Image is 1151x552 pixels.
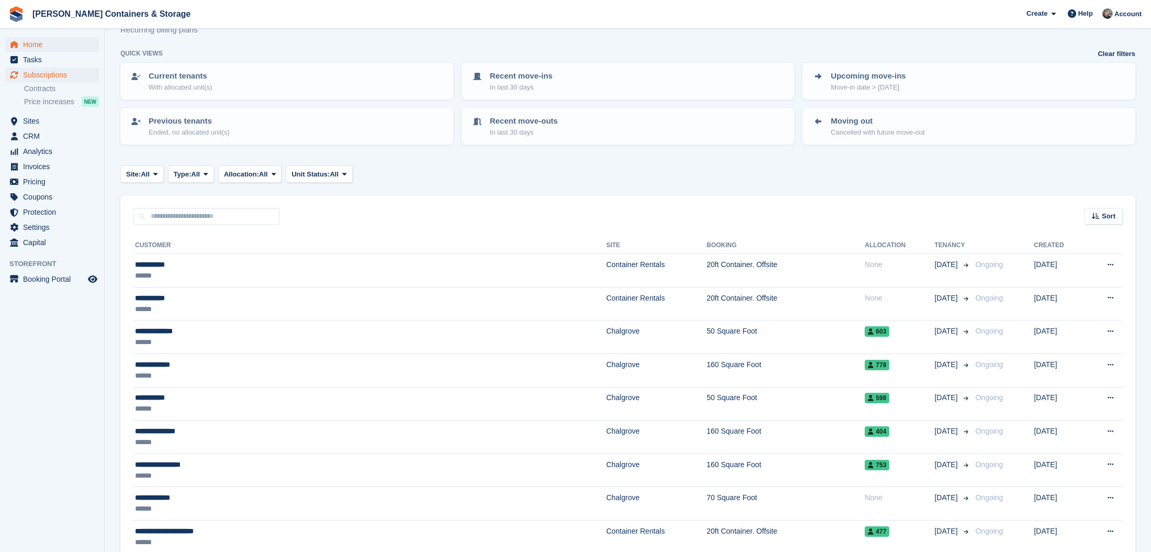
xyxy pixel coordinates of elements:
[5,205,99,219] a: menu
[1034,421,1085,454] td: [DATE]
[934,459,959,470] span: [DATE]
[1034,454,1085,487] td: [DATE]
[707,487,865,521] td: 70 Square Foot
[490,70,553,82] p: Recent move-ins
[606,387,707,421] td: Chalgrove
[934,392,959,403] span: [DATE]
[23,190,86,204] span: Coupons
[865,526,889,537] span: 477
[286,165,352,183] button: Unit Status: All
[23,68,86,82] span: Subscriptions
[975,327,1003,335] span: Ongoing
[120,24,204,36] p: Recurring billing plans
[975,427,1003,435] span: Ongoing
[126,169,141,180] span: Site:
[490,82,553,93] p: In last 30 days
[5,272,99,286] a: menu
[5,159,99,174] a: menu
[707,387,865,421] td: 50 Square Foot
[707,254,865,288] td: 20ft Container. Offsite
[24,84,99,94] a: Contracts
[606,487,707,521] td: Chalgrove
[606,421,707,454] td: Chalgrove
[1034,354,1085,387] td: [DATE]
[82,96,99,107] div: NEW
[606,254,707,288] td: Container Rentals
[23,114,86,128] span: Sites
[149,70,212,82] p: Current tenants
[934,526,959,537] span: [DATE]
[23,52,86,67] span: Tasks
[490,127,558,138] p: In last 30 days
[463,64,794,98] a: Recent move-ins In last 30 days
[259,169,268,180] span: All
[707,237,865,254] th: Booking
[1026,8,1047,19] span: Create
[975,260,1003,269] span: Ongoing
[707,287,865,321] td: 20ft Container. Offsite
[224,169,259,180] span: Allocation:
[1102,211,1115,222] span: Sort
[975,294,1003,302] span: Ongoing
[5,68,99,82] a: menu
[831,115,924,127] p: Moving out
[121,109,452,143] a: Previous tenants Ended, no allocated unit(s)
[5,37,99,52] a: menu
[606,237,707,254] th: Site
[707,454,865,487] td: 160 Square Foot
[1078,8,1093,19] span: Help
[1114,9,1142,19] span: Account
[865,293,934,304] div: None
[831,127,924,138] p: Cancelled with future move-out
[28,5,195,23] a: [PERSON_NAME] Containers & Storage
[23,272,86,286] span: Booking Portal
[975,360,1003,369] span: Ongoing
[1034,237,1085,254] th: Created
[865,393,889,403] span: 598
[1034,387,1085,421] td: [DATE]
[934,259,959,270] span: [DATE]
[5,52,99,67] a: menu
[1034,254,1085,288] td: [DATE]
[5,235,99,250] a: menu
[865,460,889,470] span: 753
[865,259,934,270] div: None
[23,220,86,235] span: Settings
[330,169,339,180] span: All
[1034,321,1085,354] td: [DATE]
[934,293,959,304] span: [DATE]
[934,359,959,370] span: [DATE]
[149,82,212,93] p: With allocated unit(s)
[463,109,794,143] a: Recent move-outs In last 30 days
[24,96,99,107] a: Price increases NEW
[120,49,163,58] h6: Quick views
[23,144,86,159] span: Analytics
[975,393,1003,402] span: Ongoing
[934,326,959,337] span: [DATE]
[23,129,86,143] span: CRM
[606,454,707,487] td: Chalgrove
[5,190,99,204] a: menu
[121,64,452,98] a: Current tenants With allocated unit(s)
[174,169,192,180] span: Type:
[218,165,282,183] button: Allocation: All
[865,326,889,337] span: 603
[191,169,200,180] span: All
[5,144,99,159] a: menu
[1034,287,1085,321] td: [DATE]
[24,97,74,107] span: Price increases
[490,115,558,127] p: Recent move-outs
[1098,49,1135,59] a: Clear filters
[141,169,150,180] span: All
[707,321,865,354] td: 50 Square Foot
[707,354,865,387] td: 160 Square Foot
[606,287,707,321] td: Container Rentals
[149,115,230,127] p: Previous tenants
[292,169,330,180] span: Unit Status:
[133,237,606,254] th: Customer
[865,360,889,370] span: 778
[831,70,906,82] p: Upcoming move-ins
[23,174,86,189] span: Pricing
[120,165,164,183] button: Site: All
[168,165,214,183] button: Type: All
